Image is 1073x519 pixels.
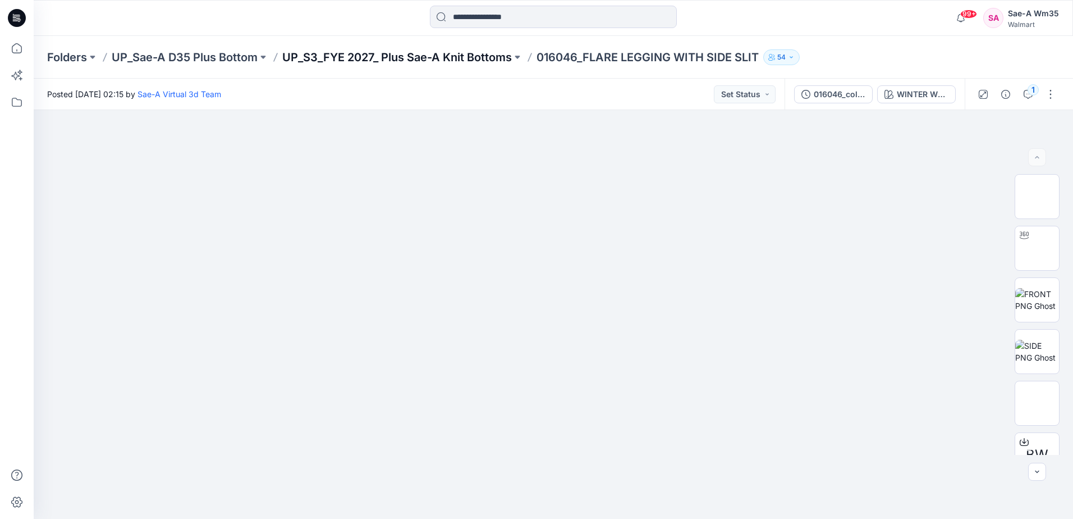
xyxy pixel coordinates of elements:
[814,88,865,101] div: 016046_color
[1019,85,1037,103] button: 1
[137,89,221,99] a: Sae-A Virtual 3d Team
[47,88,221,100] span: Posted [DATE] 02:15 by
[763,49,800,65] button: 54
[777,51,786,63] p: 54
[1028,84,1039,95] div: 1
[997,85,1015,103] button: Details
[794,85,873,103] button: 016046_color
[282,49,512,65] a: UP_S3_FYE 2027_ Plus Sae-A Knit Bottoms
[877,85,956,103] button: WINTER WHITE
[1008,7,1059,20] div: Sae-A Wm35
[112,49,258,65] a: UP_Sae-A D35 Plus Bottom
[983,8,1003,28] div: SA
[1026,445,1048,465] span: BW
[897,88,948,101] div: WINTER WHITE
[1015,288,1059,312] img: FRONT PNG Ghost
[1008,20,1059,29] div: Walmart
[1015,340,1059,363] img: SIDE PNG Ghost
[536,49,759,65] p: 016046_FLARE LEGGING WITH SIDE SLIT
[960,10,977,19] span: 99+
[47,49,87,65] a: Folders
